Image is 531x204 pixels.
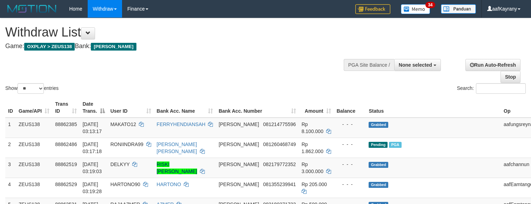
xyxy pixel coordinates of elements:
span: [DATE] 03:13:17 [82,121,102,134]
h1: Withdraw List [5,25,347,39]
a: RISKI [PERSON_NAME] [157,162,197,174]
th: Trans ID: activate to sort column ascending [52,98,80,118]
th: User ID: activate to sort column ascending [108,98,154,118]
div: - - - [337,161,363,168]
span: 88862519 [55,162,77,167]
div: PGA Site Balance / [344,59,394,71]
th: ID [5,98,16,118]
span: Rp 1.862.000 [302,142,323,154]
h4: Game: Bank: [5,43,347,50]
span: Marked by aafkaynarin [389,142,401,148]
div: - - - [337,181,363,188]
td: 4 [5,178,16,198]
span: [PERSON_NAME] [219,142,259,147]
span: [PERSON_NAME] [219,182,259,187]
span: Rp 3.000.000 [302,162,323,174]
span: Rp 205.000 [302,182,327,187]
th: Bank Acc. Name: activate to sort column ascending [154,98,216,118]
span: [DATE] 03:19:03 [82,162,102,174]
span: Rp 8.100.000 [302,121,323,134]
span: [PERSON_NAME] [219,162,259,167]
td: 2 [5,138,16,158]
div: - - - [337,141,363,148]
span: 88862385 [55,121,77,127]
span: MAKATO12 [110,121,136,127]
td: ZEUS138 [16,158,52,178]
span: DELKYY [110,162,130,167]
span: 34 [425,2,435,8]
th: Bank Acc. Number: activate to sort column ascending [216,98,298,118]
span: 88862529 [55,182,77,187]
a: FERRYHENDIANSAH [157,121,206,127]
td: 1 [5,118,16,138]
span: Grabbed [369,162,388,168]
span: [DATE] 03:17:18 [82,142,102,154]
span: [PERSON_NAME] [91,43,136,51]
span: [DATE] 03:19:28 [82,182,102,194]
img: panduan.png [441,4,476,14]
th: Status [366,98,501,118]
img: Feedback.jpg [355,4,390,14]
td: ZEUS138 [16,138,52,158]
input: Search: [476,83,526,94]
span: RONIINDRA99 [110,142,143,147]
th: Amount: activate to sort column ascending [299,98,334,118]
th: Date Trans.: activate to sort column descending [80,98,107,118]
a: Stop [500,71,520,83]
span: Grabbed [369,122,388,128]
button: None selected [394,59,441,71]
span: HARTONO90 [110,182,140,187]
span: Copy 081355239941 to clipboard [263,182,296,187]
span: Copy 082179772352 to clipboard [263,162,296,167]
th: Balance [334,98,366,118]
span: Pending [369,142,388,148]
div: - - - [337,121,363,128]
img: MOTION_logo.png [5,4,59,14]
span: 88862486 [55,142,77,147]
td: 3 [5,158,16,178]
span: Copy 081214775596 to clipboard [263,121,296,127]
td: ZEUS138 [16,178,52,198]
img: Button%20Memo.svg [401,4,430,14]
select: Showentries [18,83,44,94]
label: Search: [457,83,526,94]
span: [PERSON_NAME] [219,121,259,127]
th: Game/API: activate to sort column ascending [16,98,52,118]
span: OXPLAY > ZEUS138 [24,43,75,51]
span: Grabbed [369,182,388,188]
a: HARTONO [157,182,181,187]
a: [PERSON_NAME] [PERSON_NAME] [157,142,197,154]
span: None selected [399,62,432,68]
label: Show entries [5,83,59,94]
span: Copy 081260468749 to clipboard [263,142,296,147]
a: Run Auto-Refresh [465,59,520,71]
td: ZEUS138 [16,118,52,138]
